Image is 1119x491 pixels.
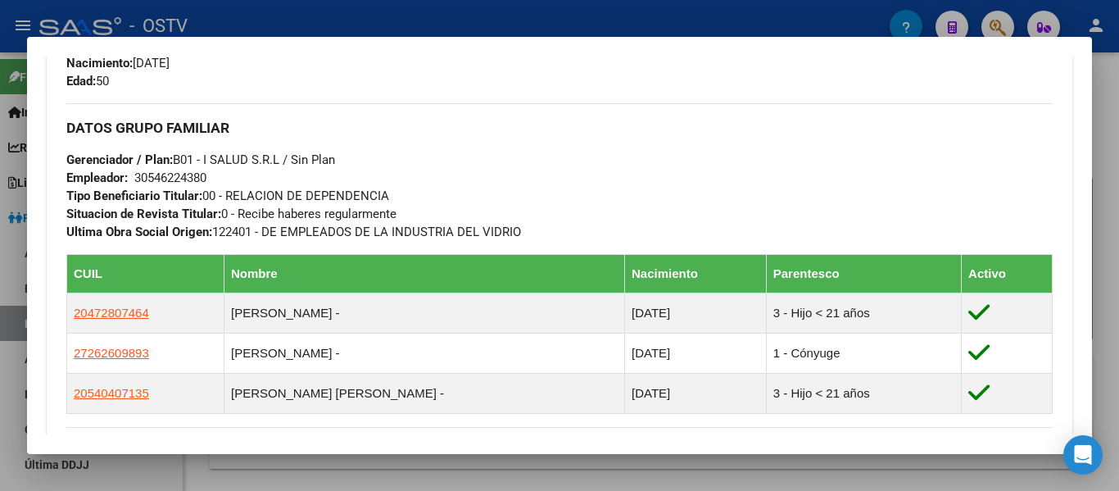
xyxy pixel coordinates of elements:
th: Nacimiento [625,255,767,293]
td: [DATE] [625,293,767,334]
td: [PERSON_NAME] - [224,334,624,374]
strong: Empleador: [66,170,128,185]
td: [PERSON_NAME] - [224,293,624,334]
td: [DATE] [625,374,767,414]
strong: Gerenciador / Plan: [66,152,173,167]
span: 00 - RELACION DE DEPENDENCIA [66,189,389,203]
strong: Ultima Obra Social Origen: [66,225,212,239]
span: [DATE] [66,56,170,70]
th: Nombre [224,255,624,293]
td: 1 - Cónyuge [766,334,961,374]
span: 122401 - DE EMPLEADOS DE LA INDUSTRIA DEL VIDRIO [66,225,521,239]
strong: Nacimiento: [66,56,133,70]
div: 30546224380 [134,169,206,187]
strong: Tipo Beneficiario Titular: [66,189,202,203]
span: 20472807464 [74,306,149,320]
span: 27262609893 [74,346,149,360]
td: 3 - Hijo < 21 años [766,293,961,334]
strong: Situacion de Revista Titular: [66,207,221,221]
strong: Edad: [66,74,96,89]
th: Parentesco [766,255,961,293]
td: 3 - Hijo < 21 años [766,374,961,414]
div: Open Intercom Messenger [1063,435,1103,475]
td: [PERSON_NAME] [PERSON_NAME] - [224,374,624,414]
span: 0 - Recibe haberes regularmente [66,207,396,221]
span: 20540407135 [74,386,149,400]
span: 50 [66,74,109,89]
h3: DATOS GRUPO FAMILIAR [66,119,1053,137]
th: Activo [962,255,1053,293]
th: CUIL [67,255,224,293]
td: [DATE] [625,334,767,374]
span: B01 - I SALUD S.R.L / Sin Plan [66,152,335,167]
